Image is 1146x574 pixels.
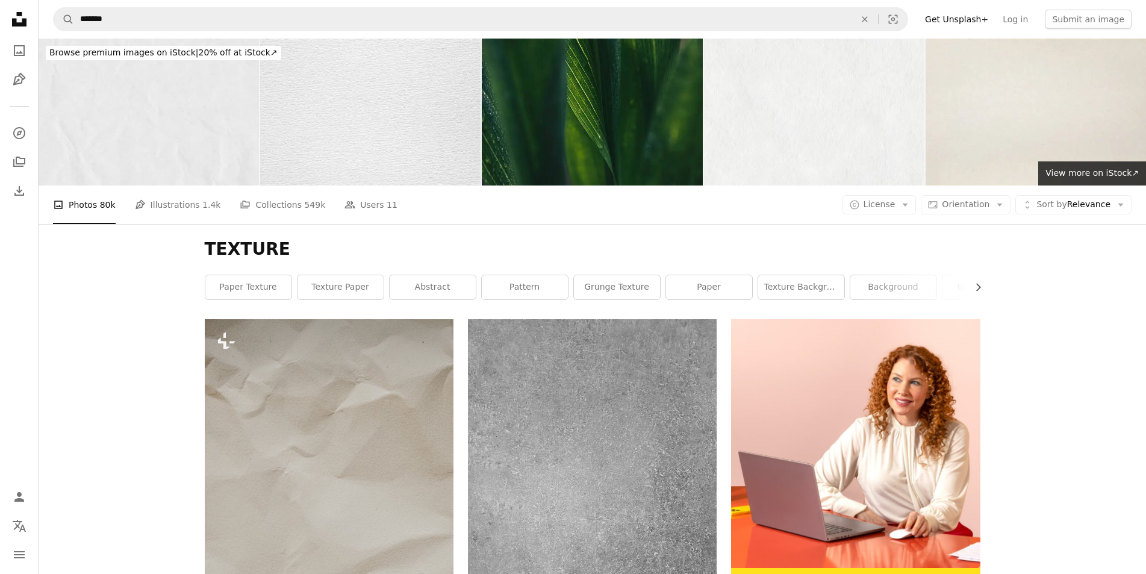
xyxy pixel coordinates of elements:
[205,275,291,299] a: paper texture
[39,39,288,67] a: Browse premium images on iStock|20% off at iStock↗
[842,195,917,214] button: License
[864,199,895,209] span: License
[202,198,220,211] span: 1.4k
[297,275,384,299] a: texture paper
[666,275,752,299] a: paper
[1015,195,1132,214] button: Sort byRelevance
[205,501,453,511] a: a cell phone laying on top of a piece of paper
[390,275,476,299] a: abstract
[7,121,31,145] a: Explore
[54,8,74,31] button: Search Unsplash
[205,239,980,260] h1: TEXTURE
[704,39,924,186] img: White recycled craft paper texture as background
[482,39,702,186] img: Leaf surface with water drops, macro, shallow DOFLeaf surface with water drops, macro, shallow DOF
[967,275,980,299] button: scroll list to the right
[1038,161,1146,186] a: View more on iStock↗
[7,67,31,92] a: Illustrations
[7,39,31,63] a: Photos
[995,10,1035,29] a: Log in
[49,48,198,57] span: Browse premium images on iStock |
[240,186,325,224] a: Collections 549k
[7,150,31,174] a: Collections
[7,514,31,538] button: Language
[7,179,31,203] a: Download History
[7,543,31,567] button: Menu
[39,39,259,186] img: Closeup of white crumpled paper for texture background
[468,479,717,490] a: a black and white photo of a concrete wall
[942,199,989,209] span: Orientation
[926,39,1146,186] img: Brown old paper texture with brown stains
[918,10,995,29] a: Get Unsplash+
[304,198,325,211] span: 549k
[731,319,980,568] img: file-1722962837469-d5d3a3dee0c7image
[850,275,936,299] a: background
[260,39,481,186] img: White Watercolor Paper Texture Close Up
[1036,199,1110,211] span: Relevance
[852,8,878,31] button: Clear
[387,198,397,211] span: 11
[7,485,31,509] a: Log in / Sign up
[921,195,1011,214] button: Orientation
[135,186,221,224] a: Illustrations 1.4k
[482,275,568,299] a: pattern
[1036,199,1067,209] span: Sort by
[758,275,844,299] a: texture background
[942,275,1029,299] a: black texture
[53,7,908,31] form: Find visuals sitewide
[49,48,278,57] span: 20% off at iStock ↗
[344,186,397,224] a: Users 11
[574,275,660,299] a: grunge texture
[1045,10,1132,29] button: Submit an image
[879,8,908,31] button: Visual search
[1045,168,1139,178] span: View more on iStock ↗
